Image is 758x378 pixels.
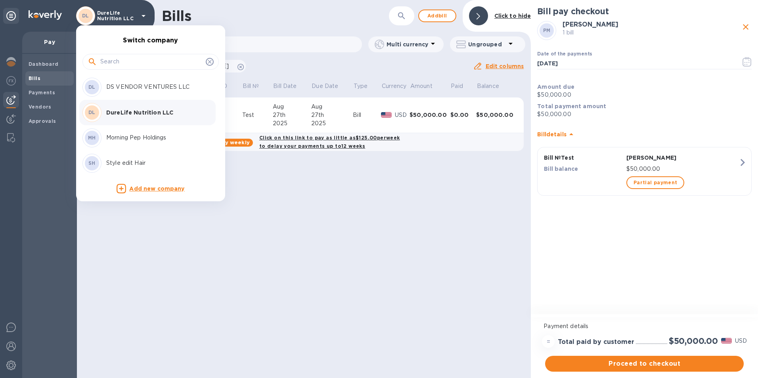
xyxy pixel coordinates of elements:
input: Search [100,56,203,68]
b: SH [88,160,96,166]
p: Morning Pep Holdings [106,134,206,142]
p: Add new company [129,185,184,193]
p: DS VENDOR VENTURES LLC [106,83,206,91]
p: Style edit Hair [106,159,206,167]
b: DL [88,109,96,115]
b: DL [88,84,96,90]
b: MH [88,135,96,141]
p: DureLife Nutrition LLC [106,109,206,116]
